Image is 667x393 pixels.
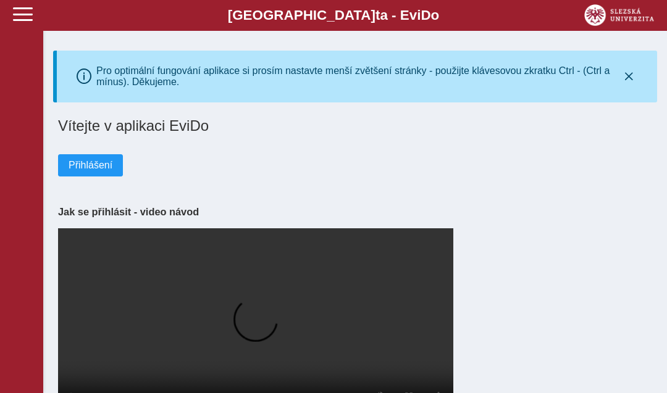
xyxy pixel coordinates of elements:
[421,7,430,23] span: D
[375,7,380,23] span: t
[96,65,620,88] div: Pro optimální fungování aplikace si prosím nastavte menší zvětšení stránky - použijte klávesovou ...
[58,154,123,176] button: Přihlášení
[69,160,112,171] span: Přihlášení
[58,117,652,134] h1: Vítejte v aplikaci EviDo
[37,7,630,23] b: [GEOGRAPHIC_DATA] a - Evi
[431,7,440,23] span: o
[584,4,654,26] img: logo_web_su.png
[58,206,652,218] h3: Jak se přihlásit - video návod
